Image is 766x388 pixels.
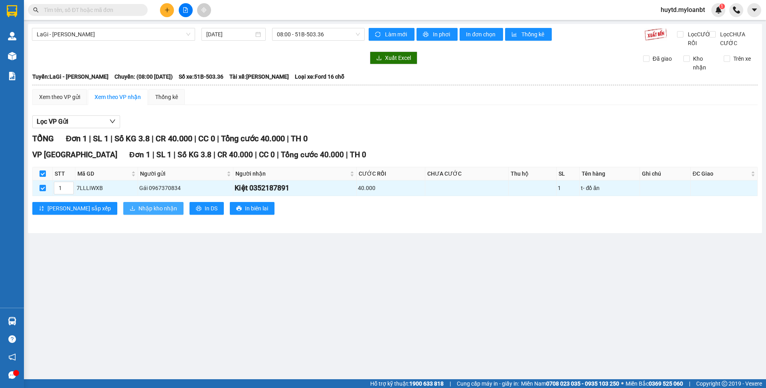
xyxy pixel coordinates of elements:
span: huytd.myloanbt [654,5,711,15]
span: 0968278298 [3,52,39,59]
span: LaGi - Hồ Chí Minh [37,28,190,40]
span: Người nhận [235,169,349,178]
button: printerIn biên lai [230,202,274,215]
td: 7LLLIWXB [75,180,138,196]
span: Thống kê [521,30,545,39]
img: logo-vxr [7,5,17,17]
span: | [287,134,289,143]
span: SL 1 [156,150,172,159]
span: In biên lai [245,204,268,213]
span: Lọc CƯỚC RỒI [685,30,715,48]
span: plus [164,7,170,13]
span: TH 0 [291,134,308,143]
span: printer [236,206,242,212]
span: file-add [183,7,188,13]
th: Thu hộ [509,167,557,180]
span: | [689,379,690,388]
span: Đơn 1 [129,150,150,159]
span: copyright [722,381,727,386]
span: VP [GEOGRAPHIC_DATA] [32,150,117,159]
button: downloadXuất Excel [370,51,417,64]
div: 40.000 [358,184,424,192]
span: download [130,206,135,212]
span: Nhập kho nhận [138,204,177,213]
div: 1 [558,184,578,192]
span: CC 0 [198,134,215,143]
img: warehouse-icon [8,317,16,325]
span: | [152,134,154,143]
span: sort-ascending [39,206,44,212]
button: Lọc VP Gửi [32,115,120,128]
span: 1 [721,4,723,9]
span: SL 1 [93,134,109,143]
span: message [8,371,16,379]
span: Miền Nam [521,379,619,388]
button: printerIn phơi [417,28,458,41]
span: caret-down [751,6,758,14]
span: Trên xe [730,54,754,63]
input: Tìm tên, số ĐT hoặc mã đơn [44,6,138,14]
span: | [213,150,215,159]
button: sort-ascending[PERSON_NAME] sắp xếp [32,202,117,215]
span: Kho nhận [690,54,718,72]
span: Chuyến: (08:00 [DATE]) [115,72,173,81]
img: warehouse-icon [8,32,16,40]
span: ĐC Giao [693,169,749,178]
strong: Nhà xe Mỹ Loan [3,3,40,26]
span: printer [196,206,201,212]
strong: 0369 525 060 [649,380,683,387]
span: | [194,134,196,143]
span: CC 0 [259,150,275,159]
span: | [89,134,91,143]
span: Xuất Excel [385,53,411,62]
span: | [450,379,451,388]
span: Số xe: 51B-503.36 [179,72,223,81]
button: printerIn DS [190,202,224,215]
span: | [346,150,348,159]
button: syncLàm mới [369,28,415,41]
img: 9k= [644,28,667,41]
span: Số KG 3.8 [178,150,211,159]
div: Gái 0967370834 [139,184,232,192]
span: Lọc CHƯA CƯỚC [717,30,758,48]
span: In DS [205,204,217,213]
b: Tuyến: LaGi - [PERSON_NAME] [32,73,109,80]
span: down [109,118,116,125]
span: FZCKTH4W [61,14,99,23]
th: SL [557,167,580,180]
button: In đơn chọn [460,28,503,41]
span: Hỗ trợ kỹ thuật: [370,379,444,388]
th: Tên hàng [580,167,640,180]
div: Xem theo VP nhận [95,93,141,101]
span: 08:00 - 51B-503.36 [277,28,360,40]
span: bar-chart [511,32,518,38]
span: Tổng cước 40.000 [221,134,285,143]
div: t- đồ ăn [581,184,638,192]
span: | [277,150,279,159]
th: CƯỚC RỒI [357,167,425,180]
span: Cung cấp máy in - giấy in: [457,379,519,388]
span: notification [8,353,16,361]
strong: 0708 023 035 - 0935 103 250 [546,380,619,387]
th: Ghi chú [640,167,691,180]
button: plus [160,3,174,17]
span: Loại xe: Ford 16 chỗ [295,72,344,81]
span: search [33,7,39,13]
span: Người gửi [140,169,225,178]
button: bar-chartThống kê [505,28,552,41]
span: ⚪️ [621,382,624,385]
span: Miền Bắc [626,379,683,388]
span: | [255,150,257,159]
input: 15/10/2025 [206,30,254,39]
button: caret-down [747,3,761,17]
button: aim [197,3,211,17]
span: question-circle [8,335,16,343]
img: warehouse-icon [8,52,16,60]
div: Kiệt 0352187891 [235,182,355,194]
span: printer [423,32,430,38]
span: Đơn 1 [66,134,87,143]
img: icon-new-feature [715,6,722,14]
span: | [174,150,176,159]
span: | [152,150,154,159]
div: 7LLLIWXB [77,184,136,192]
